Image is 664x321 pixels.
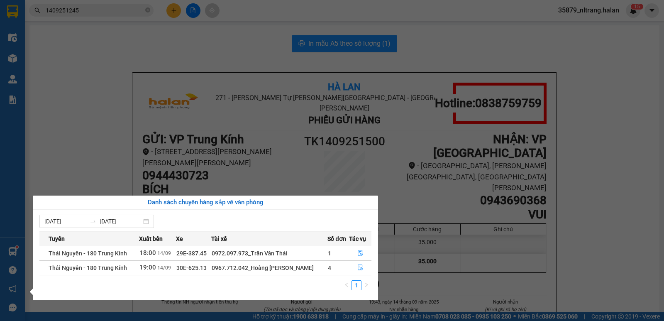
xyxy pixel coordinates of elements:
button: right [361,280,371,290]
li: Previous Page [342,280,352,290]
span: 14/09 [157,265,171,271]
li: 1 [352,280,361,290]
span: Thái Nguyên - 180 Trung Kính [49,265,127,271]
span: 14/09 [157,250,171,256]
li: Next Page [361,280,371,290]
button: left [342,280,352,290]
span: left [344,282,349,287]
span: 4 [328,265,331,271]
img: logo.jpg [10,10,73,52]
span: 18:00 [139,249,156,257]
span: Tác vụ [349,234,366,243]
span: Tài xế [211,234,227,243]
button: file-done [349,261,371,274]
span: file-done [357,265,363,271]
span: 19:00 [139,264,156,271]
span: Số đơn [327,234,346,243]
span: Xe [176,234,183,243]
span: right [364,282,369,287]
span: file-done [357,250,363,257]
input: Từ ngày [44,217,86,226]
span: 29E-387.45 [176,250,207,257]
input: Đến ngày [100,217,142,226]
span: swap-right [90,218,96,225]
a: 1 [352,281,361,290]
span: Tuyến [49,234,65,243]
button: file-done [349,247,371,260]
div: 0967.712.042_Hoàng [PERSON_NAME] [212,263,327,272]
span: Xuất bến [139,234,163,243]
div: 0972.097.973_Trần Văn Thái [212,249,327,258]
span: to [90,218,96,225]
b: GỬI : VP Trung Kính [10,60,112,74]
li: 271 - [PERSON_NAME] Tự [PERSON_NAME][GEOGRAPHIC_DATA] - [GEOGRAPHIC_DATA][PERSON_NAME] [78,20,347,41]
div: Danh sách chuyến hàng sắp về văn phòng [39,198,371,208]
span: Thái Nguyên - 180 Trung Kính [49,250,127,257]
span: 1 [328,250,331,257]
span: 30E-625.13 [176,265,207,271]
